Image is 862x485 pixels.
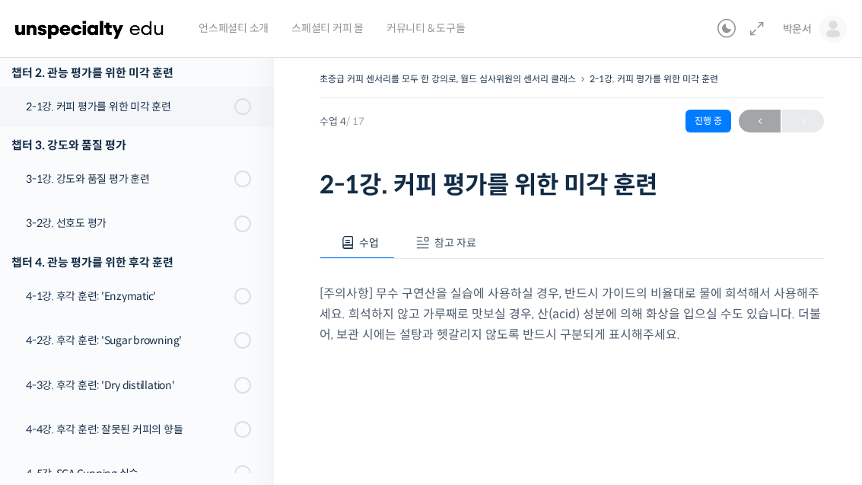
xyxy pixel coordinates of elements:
div: 진행 중 [685,110,731,132]
a: 2-1강. 커피 평가를 위한 미각 훈련 [590,73,718,85]
span: 박운서 [783,22,812,36]
span: 수업 [359,236,379,250]
span: ← [739,111,781,132]
span: 수업 4 [320,116,364,126]
a: 초중급 커피 센서리를 모두 한 강의로, 월드 심사위원의 센서리 클래스 [320,73,576,85]
div: 챕터 2. 관능 평가를 위한 미각 훈련 [11,62,251,83]
div: 챕터 3. 강도와 품질 평가 [11,135,251,155]
div: 4-1강. 후각 훈련: 'Enzymatic' [26,288,230,305]
div: 4-3강. 후각 훈련: 'Dry distillation' [26,377,230,394]
a: 설정 [196,359,292,397]
a: 홈 [5,359,100,397]
div: 3-1강. 강도와 품질 평가 훈련 [26,171,230,187]
div: 4-2강. 후각 훈련: 'Sugar browning' [26,332,230,349]
div: 4-4강. 후각 훈련: 잘못된 커피의 향들 [26,421,230,438]
a: 대화 [100,359,196,397]
div: 4-5강. SCA Cupping 실습 [26,465,230,482]
div: 3-2강. 선호도 평가 [26,215,230,231]
div: 2-1강. 커피 평가를 위한 미각 훈련 [26,98,230,115]
span: / 17 [346,115,364,128]
span: 설정 [235,381,253,394]
span: 홈 [48,381,57,394]
h1: 2-1강. 커피 평가를 위한 미각 훈련 [320,171,824,199]
span: 참고 자료 [434,236,476,250]
p: [주의사항] 무수 구연산을 실습에 사용하실 경우, 반드시 가이드의 비율대로 물에 희석해서 사용해주세요. 희석하지 않고 가루째로 맛보실 경우, 산(acid) 성분에 의해 화상을... [320,283,824,345]
div: 챕터 4. 관능 평가를 위한 후각 훈련 [11,252,251,273]
span: 대화 [139,382,157,394]
a: ←이전 [739,110,781,132]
